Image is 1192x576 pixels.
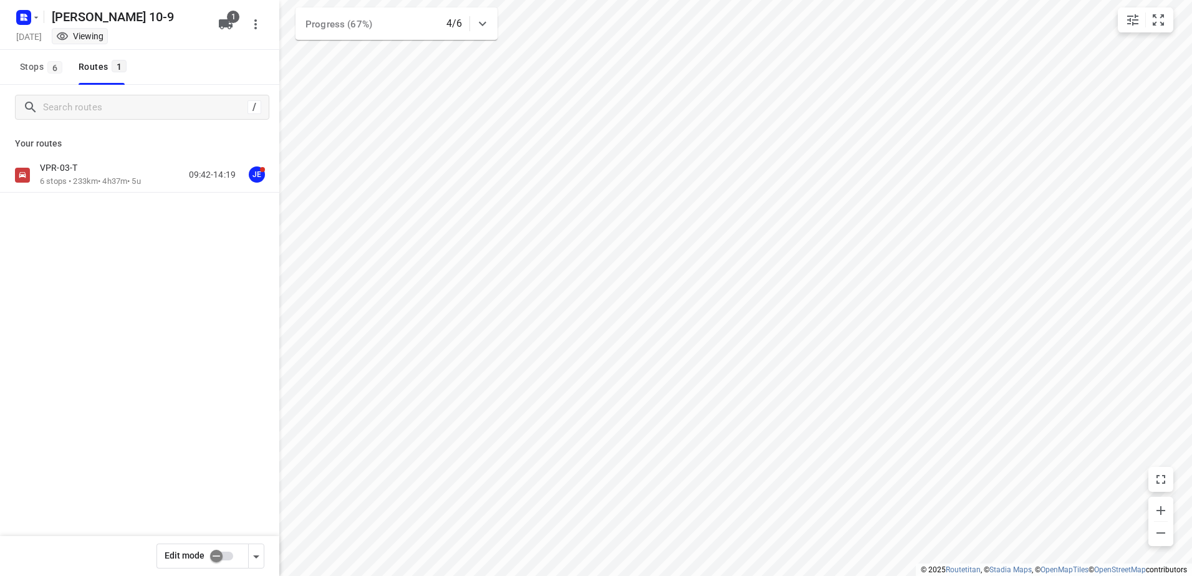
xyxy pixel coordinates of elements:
span: Edit mode [165,550,204,560]
div: / [248,100,261,114]
button: Fit zoom [1146,7,1171,32]
p: Your routes [15,137,264,150]
div: Driver app settings [249,548,264,564]
div: You are currently in view mode. To make any changes, go to edit project. [56,30,103,42]
a: OpenMapTiles [1041,565,1089,574]
div: small contained button group [1118,7,1173,32]
div: Progress (67%)4/6 [296,7,497,40]
span: 1 [112,60,127,72]
span: 6 [47,61,62,74]
p: 4/6 [446,16,462,31]
button: More [243,12,268,37]
a: Routetitan [946,565,981,574]
button: 1 [213,12,238,37]
input: Search routes [43,98,248,117]
p: 09:42-14:19 [189,168,236,181]
p: VPR-03-T [40,162,85,173]
span: Progress (67%) [305,19,372,30]
p: 6 stops • 233km • 4h37m • 5u [40,176,141,188]
div: Routes [79,59,130,75]
a: OpenStreetMap [1094,565,1146,574]
li: © 2025 , © , © © contributors [921,565,1187,574]
button: Map settings [1120,7,1145,32]
span: 1 [227,11,239,23]
a: Stadia Maps [989,565,1032,574]
span: Stops [20,59,66,75]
